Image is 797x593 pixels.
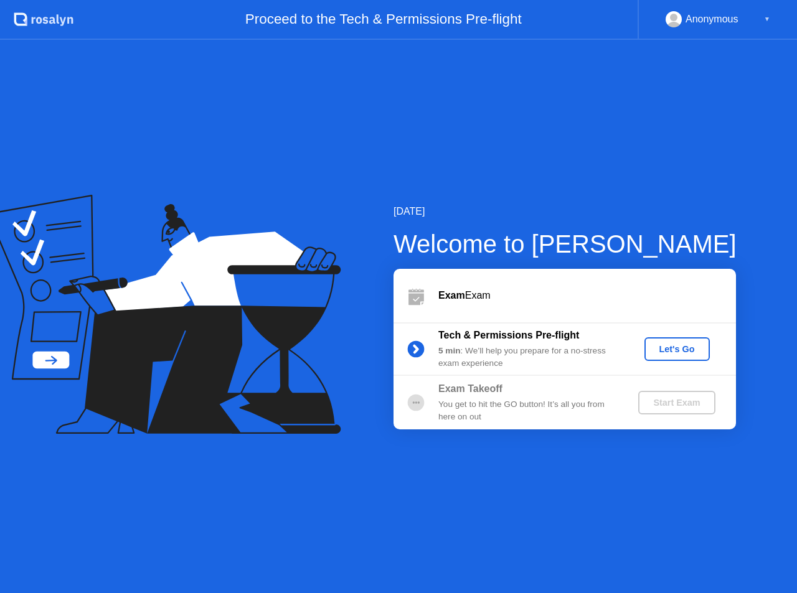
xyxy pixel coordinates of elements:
[643,398,710,408] div: Start Exam
[394,204,737,219] div: [DATE]
[438,383,502,394] b: Exam Takeoff
[644,337,710,361] button: Let's Go
[394,225,737,263] div: Welcome to [PERSON_NAME]
[438,398,618,424] div: You get to hit the GO button! It’s all you from here on out
[438,290,465,301] b: Exam
[438,288,736,303] div: Exam
[649,344,705,354] div: Let's Go
[764,11,770,27] div: ▼
[686,11,738,27] div: Anonymous
[438,330,579,340] b: Tech & Permissions Pre-flight
[638,391,715,414] button: Start Exam
[438,345,618,370] div: : We’ll help you prepare for a no-stress exam experience
[438,346,461,355] b: 5 min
